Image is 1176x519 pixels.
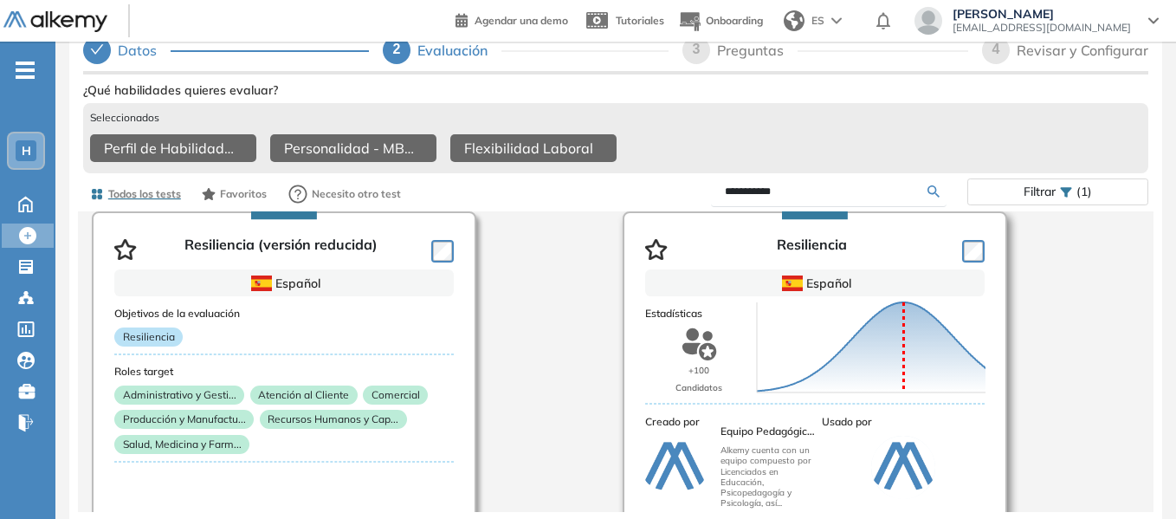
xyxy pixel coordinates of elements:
p: Resiliencia [114,328,183,347]
span: [PERSON_NAME] [953,7,1131,21]
p: Comercial [363,386,428,405]
h3: Roles target [114,366,454,378]
span: Flexibilidad Laboral [464,138,593,159]
span: H [22,144,31,158]
span: Perfil de Habilidades Comerciales [104,138,236,159]
button: Todos los tests [83,179,188,209]
div: Datos [118,36,171,64]
span: Filtrar [1024,179,1056,204]
span: ¿Qué habilidades quieres evaluar? [83,81,278,100]
div: 3Preguntas [682,36,968,64]
span: 3 [693,42,701,56]
img: arrow [831,17,842,24]
div: Widget de chat [1089,436,1176,519]
p: Producción y Manufactu... [114,410,254,429]
div: Preguntas [717,36,798,64]
span: check [90,42,104,56]
img: ESP [251,276,272,291]
p: +100 [688,363,709,380]
iframe: Chat Widget [1089,436,1176,519]
p: Recursos Humanos y Cap... [260,410,407,429]
h3: Objetivos de la evaluación [114,308,454,320]
p: Candidatos [675,380,722,397]
span: Agendar una demo [475,14,568,27]
span: 4 [992,42,1000,56]
a: Agendar una demo [456,9,568,29]
h3: Creado por [645,416,815,428]
div: Español [176,274,392,293]
i: - [16,68,35,72]
span: Seleccionados [90,110,159,126]
span: Todos los tests [108,186,181,202]
h3: Estadísticas [645,308,985,320]
button: Necesito otro test [281,177,409,211]
span: Favoritos [220,186,267,202]
div: Evaluación [417,36,501,64]
div: 4Revisar y Configurar [982,36,1148,64]
span: Personalidad - MBTI [284,138,416,159]
div: Español [707,274,923,293]
span: 2 [393,42,401,56]
span: [EMAIL_ADDRESS][DOMAIN_NAME] [953,21,1131,35]
button: Favoritos [195,179,274,209]
img: Logo [3,11,107,33]
p: Administrativo y Gesti... [114,386,244,405]
p: Alkemy cuenta con un equipo compuesto por Licenciados en Educación, Psicopedagogía y Psicología, ... [720,446,817,509]
p: Salud, Medicina y Farm... [114,435,249,454]
div: Revisar y Configurar [1017,36,1148,64]
img: world [784,10,804,31]
p: Resiliencia (versión reducida) [184,237,378,263]
img: author-avatar [643,436,707,500]
p: Resiliencia [777,237,847,263]
p: Atención al Cliente [250,386,358,405]
img: company-logo [871,436,935,500]
span: ES [811,13,824,29]
h3: Equipo Pedagógico Alkemy [720,426,817,439]
span: Necesito otro test [312,186,401,202]
span: Tutoriales [616,14,664,27]
span: Onboarding [706,14,763,27]
span: (1) [1076,179,1092,204]
div: Datos [83,36,369,64]
div: 2Evaluación [383,36,669,64]
button: Onboarding [678,3,763,40]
